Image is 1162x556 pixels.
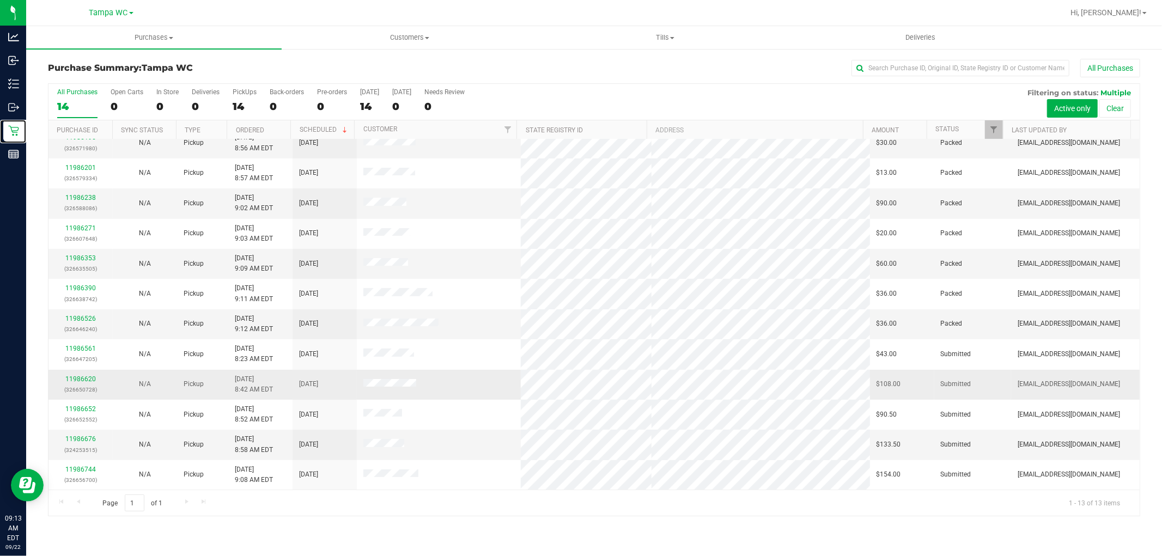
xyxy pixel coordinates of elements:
[184,168,204,178] span: Pickup
[1100,88,1131,97] span: Multiple
[299,168,318,178] span: [DATE]
[55,445,106,455] p: (324253515)
[139,471,151,478] span: Not Applicable
[1047,99,1098,118] button: Active only
[793,26,1048,49] a: Deliveries
[65,375,96,383] a: 11986620
[235,253,273,274] span: [DATE] 9:09 AM EDT
[55,143,106,154] p: (326571980)
[184,439,204,450] span: Pickup
[1070,8,1141,17] span: Hi, [PERSON_NAME]!
[233,88,257,96] div: PickUps
[877,289,897,299] span: $36.00
[142,63,193,73] span: Tampa WC
[184,379,204,389] span: Pickup
[299,228,318,239] span: [DATE]
[392,88,411,96] div: [DATE]
[111,88,143,96] div: Open Carts
[235,283,273,304] span: [DATE] 9:11 AM EDT
[111,100,143,113] div: 0
[941,198,963,209] span: Packed
[65,224,96,232] a: 11986271
[1012,126,1067,134] a: Last Updated By
[1018,168,1120,178] span: [EMAIL_ADDRESS][DOMAIN_NAME]
[139,350,151,358] span: Not Applicable
[941,168,963,178] span: Packed
[55,475,106,485] p: (326656700)
[57,88,98,96] div: All Purchases
[941,410,971,420] span: Submitted
[139,439,151,450] button: N/A
[233,100,257,113] div: 14
[877,410,897,420] span: $90.50
[139,259,151,269] button: N/A
[270,88,304,96] div: Back-orders
[236,126,264,134] a: Ordered
[65,284,96,292] a: 11986390
[139,380,151,388] span: Not Applicable
[8,55,19,66] inline-svg: Inbound
[139,441,151,448] span: Not Applicable
[139,469,151,480] button: N/A
[282,33,537,42] span: Customers
[48,63,412,73] h3: Purchase Summary:
[156,88,179,96] div: In Store
[299,410,318,420] span: [DATE]
[184,319,204,329] span: Pickup
[235,163,273,184] span: [DATE] 8:57 AM EDT
[235,314,273,334] span: [DATE] 9:12 AM EDT
[139,229,151,237] span: Not Applicable
[299,379,318,389] span: [DATE]
[184,410,204,420] span: Pickup
[1080,59,1140,77] button: All Purchases
[139,228,151,239] button: N/A
[299,198,318,209] span: [DATE]
[139,198,151,209] button: N/A
[647,120,863,139] th: Address
[184,349,204,359] span: Pickup
[1027,88,1098,97] span: Filtering on status:
[184,259,204,269] span: Pickup
[139,260,151,267] span: Not Applicable
[1018,439,1120,450] span: [EMAIL_ADDRESS][DOMAIN_NAME]
[941,259,963,269] span: Packed
[985,120,1003,139] a: Filter
[1018,349,1120,359] span: [EMAIL_ADDRESS][DOMAIN_NAME]
[156,100,179,113] div: 0
[941,289,963,299] span: Packed
[1018,410,1120,420] span: [EMAIL_ADDRESS][DOMAIN_NAME]
[185,126,200,134] a: Type
[1099,99,1131,118] button: Clear
[282,26,537,49] a: Customers
[192,88,220,96] div: Deliveries
[65,345,96,352] a: 11986561
[392,100,411,113] div: 0
[65,435,96,443] a: 11986676
[184,138,204,148] span: Pickup
[1018,319,1120,329] span: [EMAIL_ADDRESS][DOMAIN_NAME]
[941,319,963,329] span: Packed
[8,32,19,42] inline-svg: Analytics
[125,494,144,511] input: 1
[877,168,897,178] span: $13.00
[139,168,151,178] button: N/A
[121,126,163,134] a: Sync Status
[526,126,583,134] a: State Registry ID
[139,290,151,297] span: Not Applicable
[424,100,465,113] div: 0
[235,404,273,425] span: [DATE] 8:52 AM EDT
[65,254,96,262] a: 11986353
[1018,198,1120,209] span: [EMAIL_ADDRESS][DOMAIN_NAME]
[360,88,379,96] div: [DATE]
[941,138,963,148] span: Packed
[1060,494,1129,511] span: 1 - 13 of 13 items
[941,469,971,480] span: Submitted
[877,198,897,209] span: $90.00
[941,379,971,389] span: Submitted
[139,289,151,299] button: N/A
[93,494,172,511] span: Page of 1
[26,26,282,49] a: Purchases
[270,100,304,113] div: 0
[1018,138,1120,148] span: [EMAIL_ADDRESS][DOMAIN_NAME]
[184,228,204,239] span: Pickup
